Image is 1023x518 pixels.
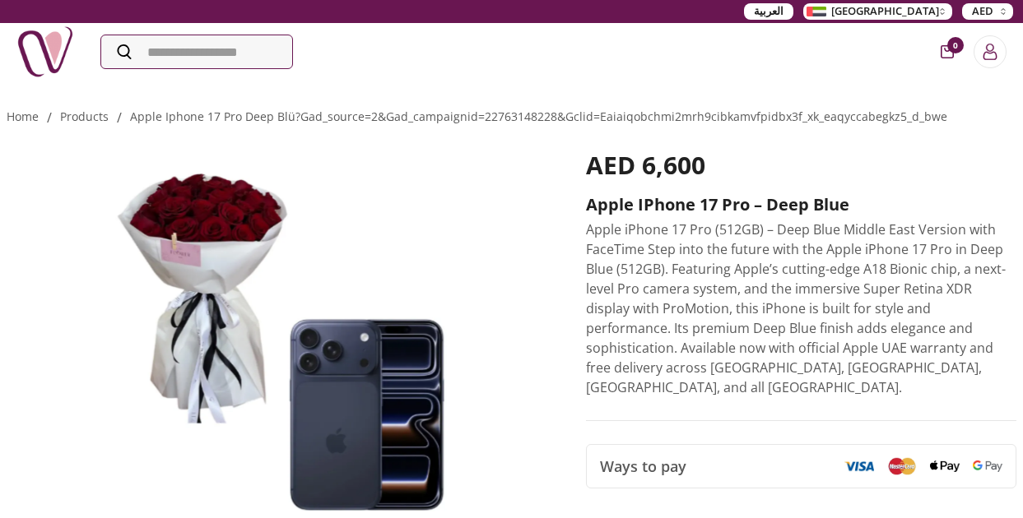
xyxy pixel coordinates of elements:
img: Mastercard [887,457,917,474]
button: AED [962,3,1013,20]
p: Apple iPhone 17 Pro (512GB) – Deep Blue Middle East Version with FaceTime Step into the future wi... [586,220,1016,397]
input: Search [101,35,292,68]
a: products [60,109,109,124]
a: Home [7,109,39,124]
img: Visa [844,460,874,472]
span: [GEOGRAPHIC_DATA] [831,3,939,20]
span: AED 6,600 [586,148,705,182]
span: Ways to pay [600,455,686,478]
img: Google Pay [973,460,1002,472]
img: Arabic_dztd3n.png [807,7,826,16]
button: [GEOGRAPHIC_DATA] [803,3,952,20]
span: AED [972,3,993,20]
img: Nigwa-uae-gifts [16,23,74,81]
span: العربية [754,3,784,20]
button: cart-button [941,45,954,58]
a: apple iphone 17 pro deep blü?gad_source=2&gad_campaignid=22763148228&gclid=eaiaiqobchmi2mrh9cibka... [130,109,947,124]
h2: Apple iPhone 17 Pro – Deep Blue [586,193,1016,216]
li: / [47,108,52,127]
li: / [117,108,122,127]
button: Login [974,35,1007,68]
span: 0 [947,37,964,53]
img: Apple iPhone 17 Pro – Deep Blue Apple iPhone 17 Pro Deep Blue – 512GB iPhone 17 Pro Deep Blue – 5... [7,150,553,511]
img: Apple Pay [930,460,960,473]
